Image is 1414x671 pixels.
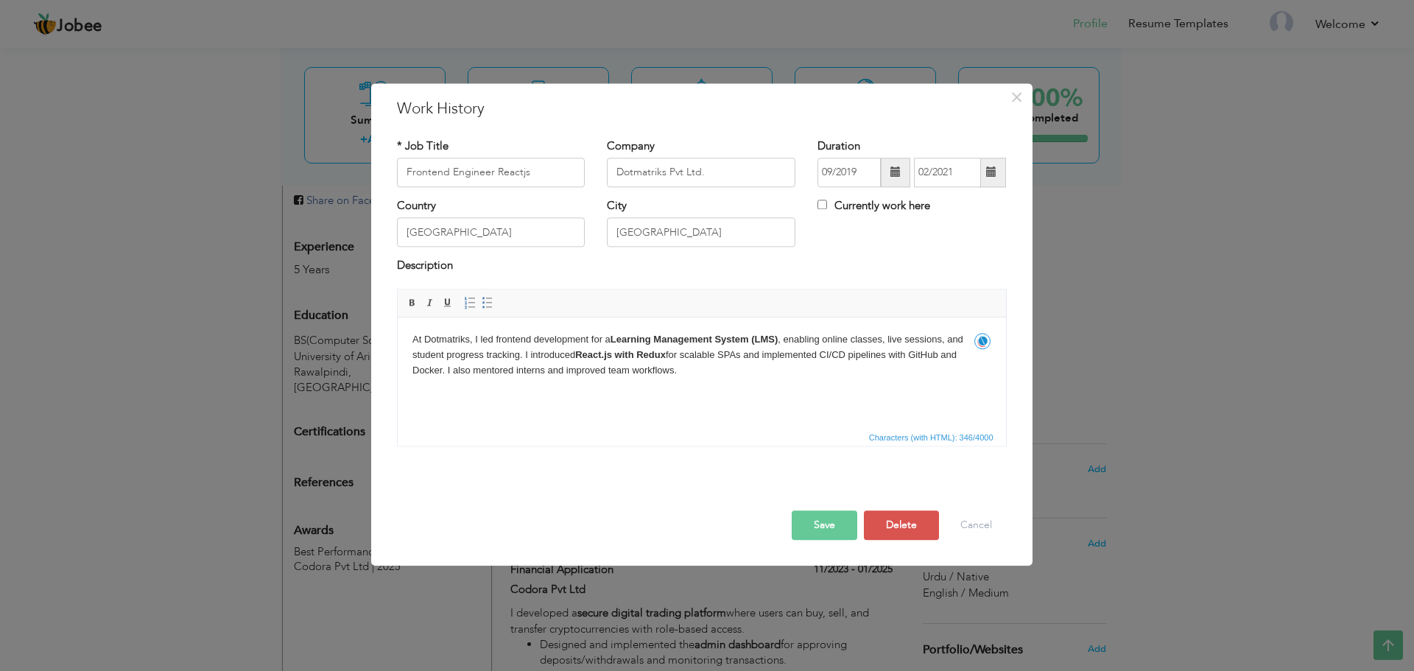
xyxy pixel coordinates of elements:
a: Italic [422,295,438,311]
button: Cancel [946,510,1007,540]
span: Characters (with HTML): 346/4000 [866,431,996,444]
label: Country [397,198,436,214]
a: Bold [404,295,421,311]
a: Insert/Remove Numbered List [462,295,478,311]
div: Statistics [866,431,998,444]
label: * Job Title [397,138,449,154]
span: × [1010,84,1023,110]
label: Duration [817,138,860,154]
label: Currently work here [817,198,930,214]
label: Company [607,138,655,154]
button: Save [792,510,857,540]
a: Underline [440,295,456,311]
input: Currently work here [817,200,827,209]
h3: Work History [397,98,1007,120]
a: Insert/Remove Bulleted List [479,295,496,311]
label: Description [397,259,453,274]
iframe: Rich Text Editor, workEditor [398,317,1006,428]
button: Close [1005,85,1029,109]
input: From [817,158,881,187]
button: Delete [864,510,939,540]
input: Present [914,158,981,187]
label: City [607,198,627,214]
